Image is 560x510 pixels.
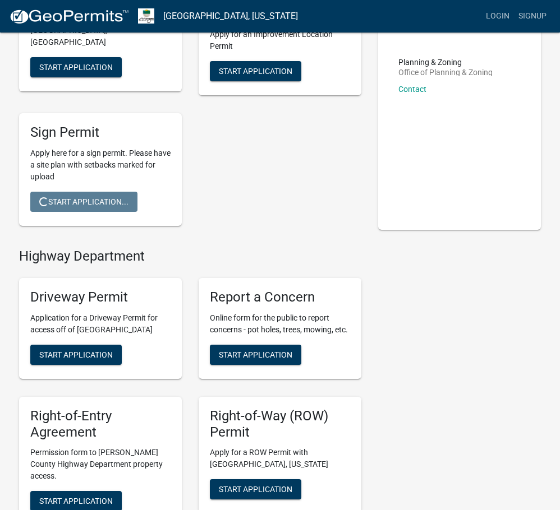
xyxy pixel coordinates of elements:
[210,479,301,499] button: Start Application
[30,124,171,141] h5: Sign Permit
[210,312,350,336] p: Online form for the public to report concerns - pot holes, trees, mowing, etc.
[138,8,154,24] img: Morgan County, Indiana
[219,485,292,494] span: Start Application
[19,248,361,265] h4: Highway Department
[39,62,113,71] span: Start Application
[30,312,171,336] p: Application for a Driveway Permit for access off of [GEOGRAPHIC_DATA]
[39,197,128,206] span: Start Application...
[30,447,171,482] p: Permission form to [PERSON_NAME] County Highway Department property access.
[30,57,122,77] button: Start Application
[163,7,298,26] a: [GEOGRAPHIC_DATA], [US_STATE]
[210,289,350,305] h5: Report a Concern
[210,29,350,52] p: Apply for an Improvement Location Permit
[210,447,350,470] p: Apply for a ROW Permit with [GEOGRAPHIC_DATA], [US_STATE]
[210,408,350,441] h5: Right-of-Way (ROW) Permit
[398,68,493,76] p: Office of Planning & Zoning
[39,497,113,506] span: Start Application
[30,289,171,305] h5: Driveway Permit
[219,350,292,359] span: Start Application
[398,85,426,94] a: Contact
[39,350,113,359] span: Start Application
[30,408,171,441] h5: Right-of-Entry Agreement
[210,345,301,365] button: Start Application
[481,6,514,27] a: Login
[398,58,493,66] p: Planning & Zoning
[514,6,551,27] a: Signup
[210,61,301,81] button: Start Application
[30,192,137,212] button: Start Application...
[30,147,171,183] p: Apply here for a sign permit. Please have a site plan with setbacks marked for upload
[219,67,292,76] span: Start Application
[30,345,122,365] button: Start Application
